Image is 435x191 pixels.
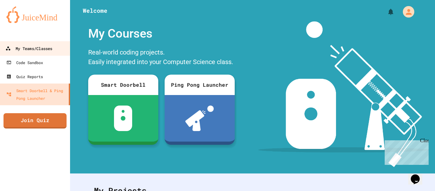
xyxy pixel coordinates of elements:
div: My Notifications [375,6,396,17]
div: Real-world coding projects. Easily integrated into your Computer Science class. [85,46,238,70]
img: logo-orange.svg [6,6,64,23]
div: My Teams/Classes [5,45,52,53]
div: Ping Pong Launcher [165,75,235,95]
div: My Courses [85,21,238,46]
div: Code Sandbox [6,59,43,66]
img: banner-image-my-projects.png [258,21,429,167]
a: Join Quiz [4,113,67,129]
iframe: chat widget [408,165,429,185]
div: Smart Doorbell & Ping Pong Launcher [6,87,66,102]
iframe: chat widget [382,138,429,165]
div: My Account [396,4,416,19]
img: sdb-white.svg [114,106,132,131]
div: Chat with us now!Close [3,3,44,40]
div: Quiz Reports [6,73,43,80]
img: ppl-with-ball.png [185,106,214,131]
div: Smart Doorbell [88,75,158,95]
